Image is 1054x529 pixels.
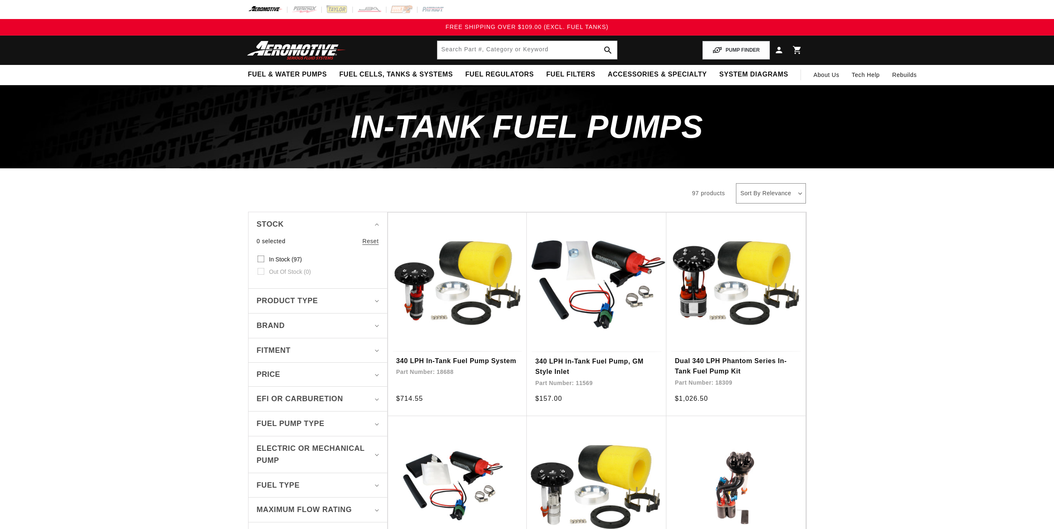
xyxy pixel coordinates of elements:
span: About Us [813,72,839,78]
span: In stock (97) [269,256,302,263]
span: 97 products [692,190,725,196]
span: Tech Help [852,70,880,79]
span: Fuel Filters [546,70,596,79]
summary: Brand (0 selected) [257,314,379,338]
summary: Accessories & Specialty [602,65,713,84]
summary: Fitment (0 selected) [257,338,379,363]
summary: Fuel Pump Type (0 selected) [257,412,379,436]
span: 0 selected [257,237,286,246]
span: Fitment [257,345,291,357]
span: System Diagrams [719,70,788,79]
summary: Product type (0 selected) [257,289,379,313]
button: PUMP FINDER [702,41,769,60]
summary: Price [257,363,379,386]
img: Aeromotive [245,41,348,60]
summary: Fuel & Water Pumps [242,65,333,84]
summary: Electric or Mechanical Pump (0 selected) [257,436,379,473]
span: Accessories & Specialty [608,70,707,79]
span: Electric or Mechanical Pump [257,443,372,467]
span: Maximum Flow Rating [257,504,352,516]
a: 340 LPH In-Tank Fuel Pump System [396,356,519,366]
summary: Fuel Cells, Tanks & Systems [333,65,459,84]
span: In-Tank Fuel Pumps [351,108,703,145]
summary: Tech Help [846,65,886,85]
a: Dual 340 LPH Phantom Series In-Tank Fuel Pump Kit [675,356,797,377]
span: Fuel Cells, Tanks & Systems [339,70,453,79]
span: Fuel Type [257,479,300,491]
button: search button [599,41,617,59]
span: Price [257,369,280,380]
span: Fuel & Water Pumps [248,70,327,79]
input: Search by Part Number, Category or Keyword [437,41,617,59]
span: Brand [257,320,285,332]
span: Product type [257,295,318,307]
a: About Us [807,65,845,85]
summary: Fuel Regulators [459,65,540,84]
span: Rebuilds [892,70,917,79]
span: Fuel Regulators [465,70,533,79]
summary: Stock (0 selected) [257,212,379,237]
a: 340 LPH In-Tank Fuel Pump, GM Style Inlet [535,356,658,377]
summary: Maximum Flow Rating (0 selected) [257,498,379,522]
span: Out of stock (0) [269,268,311,275]
span: FREE SHIPPING OVER $109.00 (EXCL. FUEL TANKS) [446,24,608,30]
span: EFI or Carburetion [257,393,343,405]
span: Fuel Pump Type [257,418,325,430]
summary: EFI or Carburetion (0 selected) [257,387,379,411]
summary: System Diagrams [713,65,794,84]
summary: Fuel Filters [540,65,602,84]
span: Stock [257,218,284,230]
a: Reset [362,237,379,246]
summary: Fuel Type (0 selected) [257,473,379,498]
summary: Rebuilds [886,65,923,85]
